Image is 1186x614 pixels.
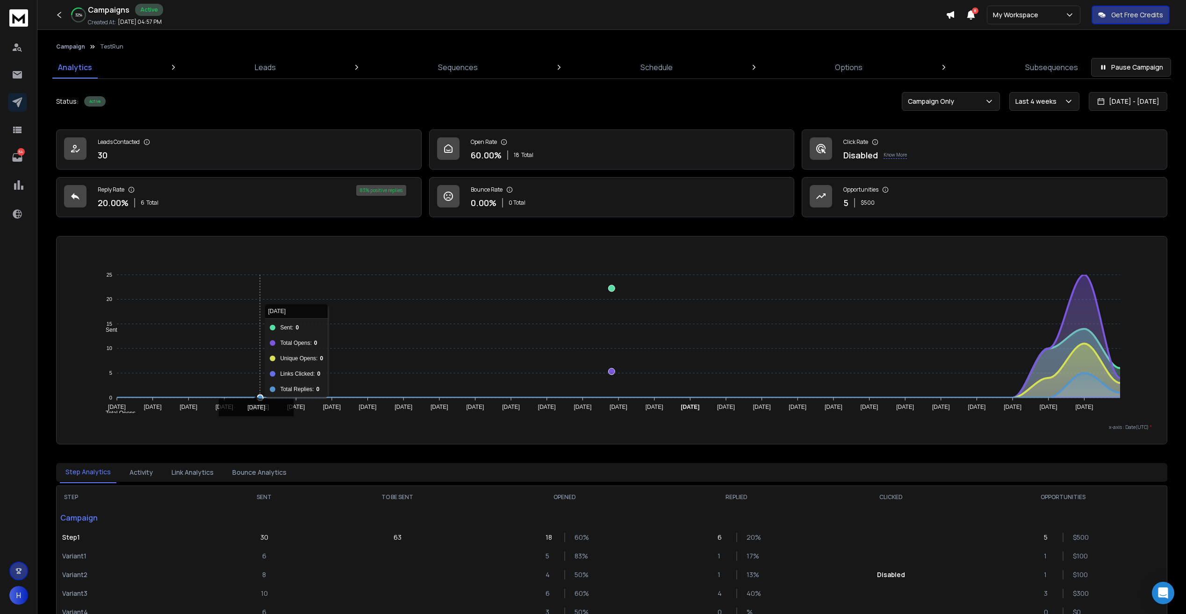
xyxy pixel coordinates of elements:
p: Analytics [58,62,92,73]
p: 30 [98,149,108,162]
tspan: [DATE] [717,404,735,410]
tspan: 25 [107,272,112,278]
th: CLICKED [823,486,959,508]
p: 83 % [575,551,584,561]
tspan: [DATE] [359,404,377,410]
div: Active [135,4,163,16]
a: Open Rate60.00%18Total [429,129,795,170]
th: STEP [57,486,212,508]
p: 6 [718,533,727,542]
p: 4 [546,570,555,579]
tspan: [DATE] [1076,404,1093,410]
p: 1 [718,551,727,561]
p: $ 100 [1073,570,1082,579]
p: $ 500 [1073,533,1082,542]
span: 18 [514,151,519,159]
tspan: [DATE] [431,404,448,410]
tspan: 5 [109,370,112,376]
p: Disabled [843,149,878,162]
tspan: [DATE] [466,404,484,410]
p: Created At: [88,19,116,26]
tspan: [DATE] [789,404,806,410]
p: Sequences [438,62,478,73]
p: 0 Total [509,199,525,207]
a: Sequences [432,56,483,79]
img: logo [9,9,28,27]
p: 1 [1044,570,1053,579]
h1: Campaigns [88,4,129,15]
p: Click Rate [843,138,868,146]
tspan: [DATE] [1004,404,1021,410]
tspan: [DATE] [287,404,305,410]
p: 60.00 % [471,149,502,162]
tspan: [DATE] [395,404,412,410]
button: Get Free Credits [1092,6,1170,24]
p: TestRun [100,43,123,50]
p: $ 300 [1073,589,1082,598]
tspan: [DATE] [610,404,627,410]
tspan: [DATE] [968,404,986,410]
tspan: [DATE] [896,404,914,410]
p: Reply Rate [98,186,124,193]
tspan: [DATE] [574,404,591,410]
div: Open Intercom Messenger [1152,582,1174,604]
p: x-axis : Date(UTC) [72,424,1152,431]
tspan: [DATE] [108,404,126,410]
p: Campaign Only [908,97,958,106]
p: $ 500 [861,199,875,207]
p: Get Free Credits [1111,10,1163,20]
div: 83 % positive replies [356,185,406,196]
span: Sent [99,327,117,333]
tspan: [DATE] [180,404,197,410]
tspan: [DATE] [681,404,699,410]
tspan: [DATE] [753,404,771,410]
a: Analytics [52,56,98,79]
tspan: 10 [107,345,112,351]
p: Disabled [877,570,905,579]
p: 60 % [575,533,584,542]
button: [DATE] - [DATE] [1089,92,1167,111]
span: Total [146,199,158,207]
p: 8 [262,570,266,579]
p: 6 [546,589,555,598]
tspan: [DATE] [538,404,556,410]
p: Status: [56,97,79,106]
p: Variant 1 [62,551,207,561]
p: Leads [255,62,276,73]
tspan: [DATE] [216,404,233,410]
tspan: [DATE] [144,404,162,410]
tspan: [DATE] [1040,404,1057,410]
tspan: [DATE] [825,404,842,410]
th: TO BE SENT [316,486,479,508]
a: Leads Contacted30 [56,129,422,170]
p: 5 [843,196,848,209]
p: 1 [718,570,727,579]
p: 5 [546,551,555,561]
a: Bounce Rate0.00%0 Total [429,177,795,217]
th: OPPORTUNITIES [959,486,1167,508]
th: REPLIED [651,486,823,508]
p: 5 [1044,533,1053,542]
button: Activity [124,462,158,483]
p: Know More [884,151,907,159]
p: 20 % [747,533,756,542]
p: Step 1 [62,533,207,542]
a: Click RateDisabledKnow More [802,129,1167,170]
p: 20.00 % [98,196,129,209]
p: 30 [260,533,268,542]
a: Schedule [635,56,678,79]
tspan: [DATE] [252,404,269,410]
p: Variant 2 [62,570,207,579]
tspan: [DATE] [323,404,341,410]
p: Variant 3 [62,589,207,598]
button: Step Analytics [60,462,116,483]
p: Opportunities [843,186,878,193]
tspan: [DATE] [932,404,950,410]
tspan: [DATE] [861,404,878,410]
p: Campaign [57,508,212,527]
p: Bounce Rate [471,186,503,193]
p: 0.00 % [471,196,496,209]
th: OPENED [479,486,651,508]
p: Schedule [640,62,673,73]
a: Reply Rate20.00%6Total83% positive replies [56,177,422,217]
